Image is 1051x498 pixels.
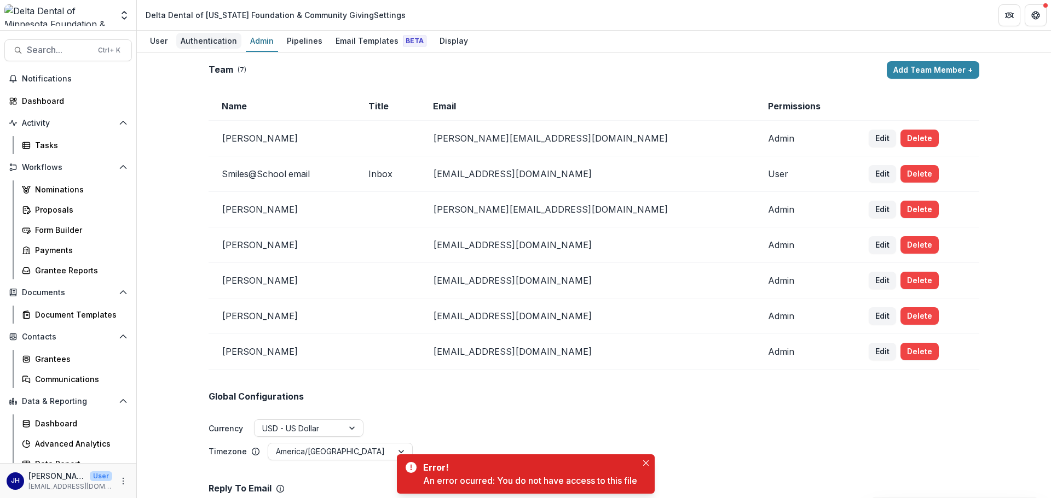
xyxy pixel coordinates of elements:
[28,482,112,491] p: [EMAIL_ADDRESS][DOMAIN_NAME]
[22,95,123,107] div: Dashboard
[4,159,132,176] button: Open Workflows
[22,288,114,297] span: Documents
[639,456,652,470] button: Close
[18,201,132,219] a: Proposals
[755,263,856,298] td: Admin
[755,156,856,192] td: User
[435,31,472,52] a: Display
[146,33,172,49] div: User
[22,397,114,406] span: Data & Reporting
[4,392,132,410] button: Open Data & Reporting
[96,44,123,56] div: Ctrl + K
[35,204,123,215] div: Proposals
[900,343,939,360] button: Delete
[209,65,233,75] h2: Team
[35,184,123,195] div: Nominations
[900,165,939,183] button: Delete
[435,33,472,49] div: Display
[18,136,132,154] a: Tasks
[869,201,896,218] button: Edit
[238,65,246,75] p: ( 7 )
[420,121,755,156] td: [PERSON_NAME][EMAIL_ADDRESS][DOMAIN_NAME]
[423,461,633,474] div: Error!
[282,33,327,49] div: Pipelines
[22,119,114,128] span: Activity
[209,483,272,494] p: Reply To Email
[420,263,755,298] td: [EMAIL_ADDRESS][DOMAIN_NAME]
[331,31,431,52] a: Email Templates Beta
[35,244,123,256] div: Payments
[35,265,123,276] div: Grantee Reports
[11,477,20,484] div: John Howe
[420,227,755,263] td: [EMAIL_ADDRESS][DOMAIN_NAME]
[869,272,896,289] button: Edit
[176,33,241,49] div: Authentication
[209,298,355,334] td: [PERSON_NAME]
[4,39,132,61] button: Search...
[869,130,896,147] button: Edit
[35,373,123,385] div: Communications
[755,92,856,121] td: Permissions
[420,92,755,121] td: Email
[18,306,132,324] a: Document Templates
[18,180,132,198] a: Nominations
[420,298,755,334] td: [EMAIL_ADDRESS][DOMAIN_NAME]
[755,121,856,156] td: Admin
[209,156,355,192] td: Smiles@School email
[355,92,420,121] td: Title
[4,114,132,132] button: Open Activity
[403,36,426,46] span: Beta
[28,470,85,482] p: [PERSON_NAME]
[22,332,114,342] span: Contacts
[18,261,132,279] a: Grantee Reports
[4,70,132,87] button: Notifications
[27,45,91,55] span: Search...
[117,4,132,26] button: Open entity switcher
[146,31,172,52] a: User
[755,334,856,370] td: Admin
[423,474,637,487] div: An error ocurred: You do not have access to this file
[35,309,123,320] div: Document Templates
[900,272,939,289] button: Delete
[146,9,406,21] div: Delta Dental of [US_STATE] Foundation & Community Giving Settings
[246,33,278,49] div: Admin
[18,221,132,239] a: Form Builder
[998,4,1020,26] button: Partners
[209,121,355,156] td: [PERSON_NAME]
[209,92,355,121] td: Name
[22,163,114,172] span: Workflows
[35,139,123,151] div: Tasks
[420,156,755,192] td: [EMAIL_ADDRESS][DOMAIN_NAME]
[18,414,132,432] a: Dashboard
[35,224,123,236] div: Form Builder
[18,455,132,473] a: Data Report
[420,192,755,227] td: [PERSON_NAME][EMAIL_ADDRESS][DOMAIN_NAME]
[141,7,410,23] nav: breadcrumb
[4,328,132,345] button: Open Contacts
[900,201,939,218] button: Delete
[4,284,132,301] button: Open Documents
[355,156,420,192] td: Inbox
[35,418,123,429] div: Dashboard
[209,227,355,263] td: [PERSON_NAME]
[869,236,896,254] button: Edit
[209,391,304,402] h2: Global Configurations
[869,165,896,183] button: Edit
[209,334,355,370] td: [PERSON_NAME]
[18,370,132,388] a: Communications
[176,31,241,52] a: Authentication
[22,74,128,84] span: Notifications
[209,192,355,227] td: [PERSON_NAME]
[1025,4,1047,26] button: Get Help
[755,227,856,263] td: Admin
[4,4,112,26] img: Delta Dental of Minnesota Foundation & Community Giving logo
[900,307,939,325] button: Delete
[209,263,355,298] td: [PERSON_NAME]
[90,471,112,481] p: User
[869,343,896,360] button: Edit
[246,31,278,52] a: Admin
[18,435,132,453] a: Advanced Analytics
[282,31,327,52] a: Pipelines
[18,241,132,259] a: Payments
[331,33,431,49] div: Email Templates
